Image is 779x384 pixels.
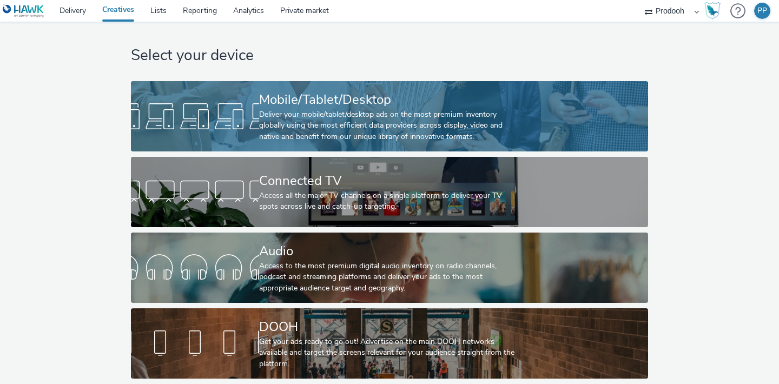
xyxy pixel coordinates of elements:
[259,109,516,142] div: Deliver your mobile/tablet/desktop ads on the most premium inventory globally using the most effi...
[131,233,648,303] a: AudioAccess to the most premium digital audio inventory on radio channels, podcast and streaming ...
[757,3,767,19] div: PP
[131,157,648,227] a: Connected TVAccess all the major TV channels on a single platform to deliver your TV spots across...
[131,308,648,379] a: DOOHGet your ads ready to go out! Advertise on the main DOOH networks available and target the sc...
[704,2,721,19] img: Hawk Academy
[259,336,516,369] div: Get your ads ready to go out! Advertise on the main DOOH networks available and target the screen...
[259,90,516,109] div: Mobile/Tablet/Desktop
[704,2,725,19] a: Hawk Academy
[259,261,516,294] div: Access to the most premium digital audio inventory on radio channels, podcast and streaming platf...
[131,45,648,66] h1: Select your device
[3,4,44,18] img: undefined Logo
[259,190,516,213] div: Access all the major TV channels on a single platform to deliver your TV spots across live and ca...
[259,242,516,261] div: Audio
[131,81,648,151] a: Mobile/Tablet/DesktopDeliver your mobile/tablet/desktop ads on the most premium inventory globall...
[259,317,516,336] div: DOOH
[259,171,516,190] div: Connected TV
